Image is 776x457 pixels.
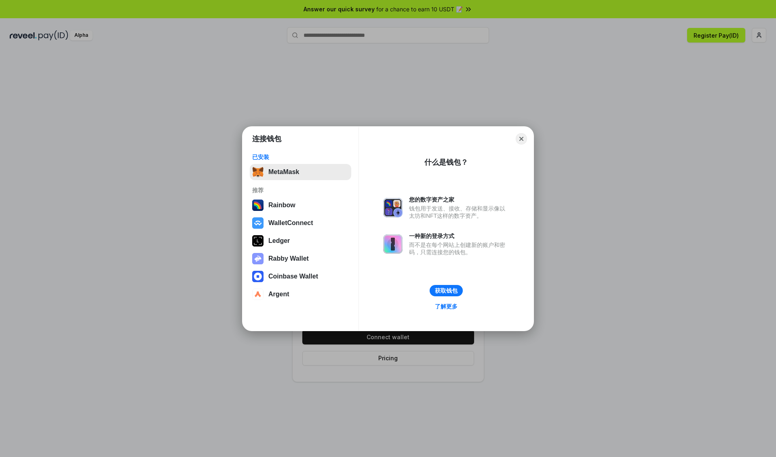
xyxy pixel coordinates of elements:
[252,271,264,282] img: svg+xml,%3Csvg%20width%3D%2228%22%20height%3D%2228%22%20viewBox%3D%220%200%2028%2028%22%20fill%3D...
[252,166,264,178] img: svg+xml,%3Csvg%20fill%3D%22none%22%20height%3D%2233%22%20viewBox%3D%220%200%2035%2033%22%20width%...
[252,217,264,229] img: svg+xml,%3Csvg%20width%3D%2228%22%20height%3D%2228%22%20viewBox%3D%220%200%2028%2028%22%20fill%3D...
[250,268,351,285] button: Coinbase Wallet
[250,286,351,302] button: Argent
[268,273,318,280] div: Coinbase Wallet
[424,157,468,167] div: 什么是钱包？
[409,232,509,240] div: 一种新的登录方式
[430,301,462,312] a: 了解更多
[268,168,299,176] div: MetaMask
[250,197,351,213] button: Rainbow
[409,205,509,219] div: 钱包用于发送、接收、存储和显示像以太坊和NFT这样的数字资产。
[383,234,403,254] img: svg+xml,%3Csvg%20xmlns%3D%22http%3A%2F%2Fwww.w3.org%2F2000%2Fsvg%22%20fill%3D%22none%22%20viewBox...
[430,285,463,296] button: 获取钱包
[409,241,509,256] div: 而不是在每个网站上创建新的账户和密码，只需连接您的钱包。
[250,215,351,231] button: WalletConnect
[268,202,295,209] div: Rainbow
[250,251,351,267] button: Rabby Wallet
[435,287,458,294] div: 获取钱包
[252,187,349,194] div: 推荐
[516,133,527,145] button: Close
[268,291,289,298] div: Argent
[252,153,349,161] div: 已安装
[250,233,351,249] button: Ledger
[252,289,264,300] img: svg+xml,%3Csvg%20width%3D%2228%22%20height%3D%2228%22%20viewBox%3D%220%200%2028%2028%22%20fill%3D...
[252,200,264,211] img: svg+xml,%3Csvg%20width%3D%22120%22%20height%3D%22120%22%20viewBox%3D%220%200%20120%20120%22%20fil...
[383,198,403,217] img: svg+xml,%3Csvg%20xmlns%3D%22http%3A%2F%2Fwww.w3.org%2F2000%2Fsvg%22%20fill%3D%22none%22%20viewBox...
[268,219,313,227] div: WalletConnect
[268,255,309,262] div: Rabby Wallet
[435,303,458,310] div: 了解更多
[252,134,281,144] h1: 连接钱包
[250,164,351,180] button: MetaMask
[252,235,264,247] img: svg+xml,%3Csvg%20xmlns%3D%22http%3A%2F%2Fwww.w3.org%2F2000%2Fsvg%22%20width%3D%2228%22%20height%3...
[409,196,509,203] div: 您的数字资产之家
[252,253,264,264] img: svg+xml,%3Csvg%20xmlns%3D%22http%3A%2F%2Fwww.w3.org%2F2000%2Fsvg%22%20fill%3D%22none%22%20viewBox...
[268,237,290,244] div: Ledger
